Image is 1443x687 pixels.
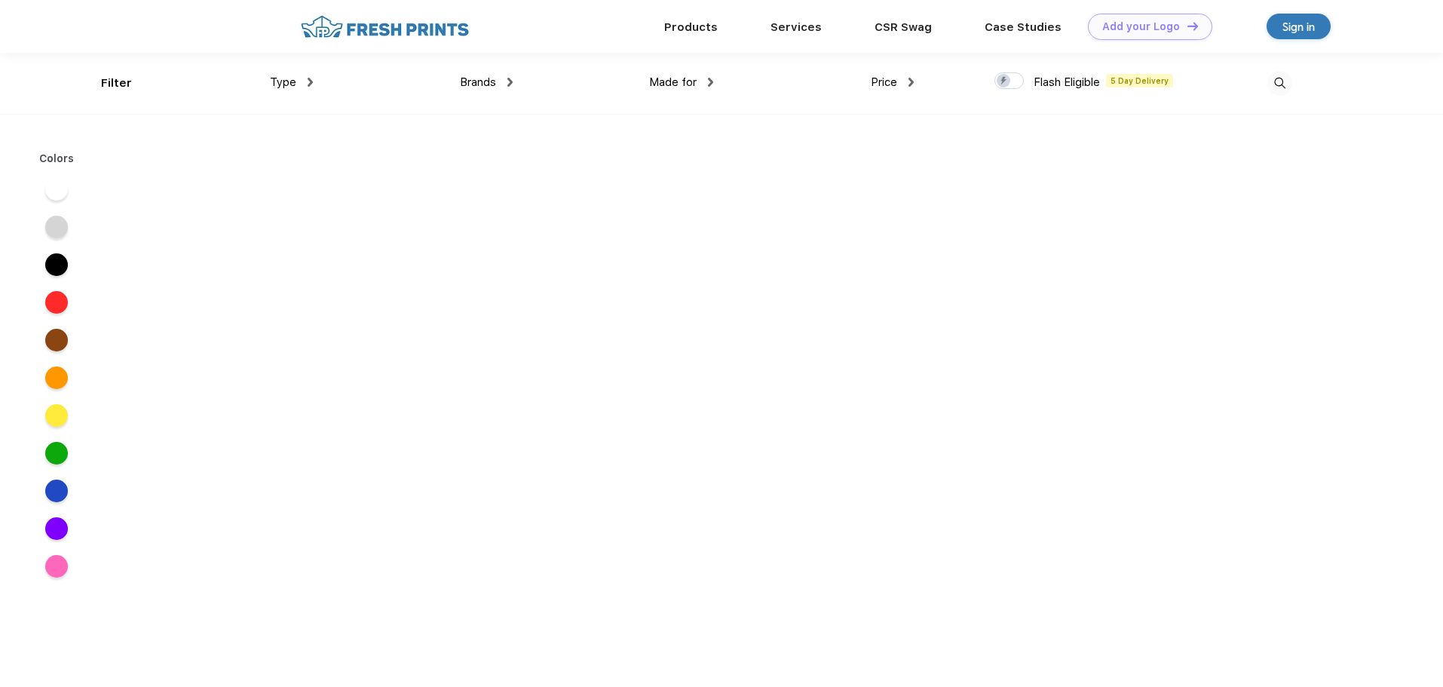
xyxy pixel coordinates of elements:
[1102,20,1180,33] div: Add your Logo
[649,75,697,89] span: Made for
[1267,14,1331,39] a: Sign in
[1267,71,1292,96] img: desktop_search.svg
[308,78,313,87] img: dropdown.png
[101,75,132,92] div: Filter
[1034,75,1100,89] span: Flash Eligible
[1187,22,1198,30] img: DT
[871,75,897,89] span: Price
[1282,18,1315,35] div: Sign in
[664,20,718,34] a: Products
[270,75,296,89] span: Type
[507,78,513,87] img: dropdown.png
[708,78,713,87] img: dropdown.png
[28,151,86,167] div: Colors
[908,78,914,87] img: dropdown.png
[460,75,496,89] span: Brands
[296,14,473,40] img: fo%20logo%202.webp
